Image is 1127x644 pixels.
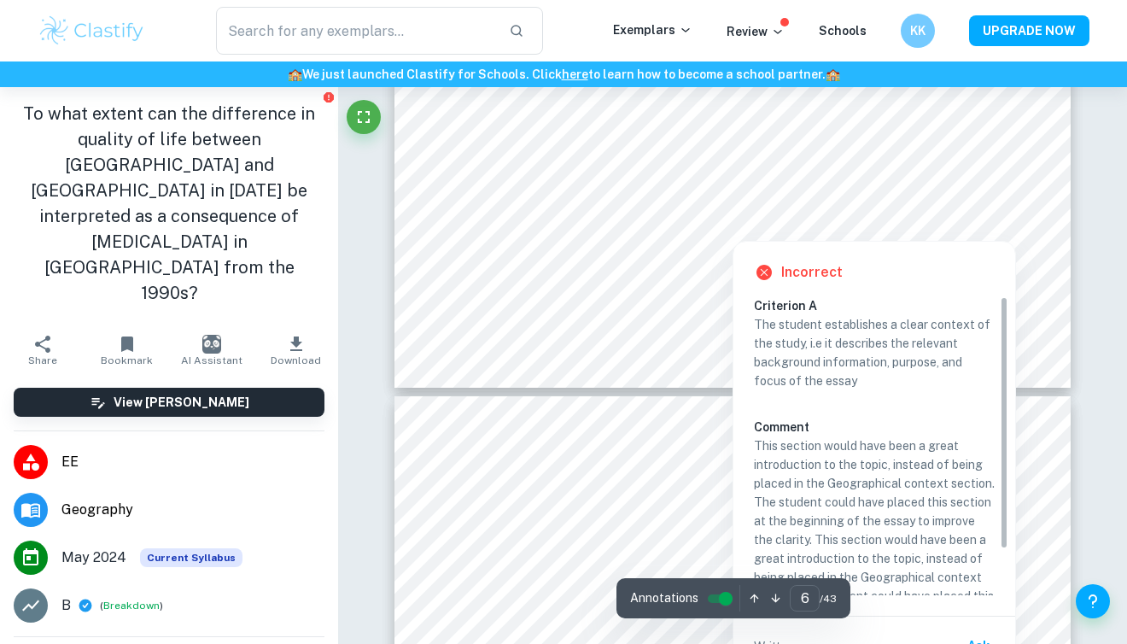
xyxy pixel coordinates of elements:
button: Bookmark [85,326,169,374]
span: Geography [61,500,324,520]
a: here [562,67,588,81]
span: ( ) [100,598,163,614]
span: May 2024 [61,547,126,568]
button: AI Assistant [169,326,254,374]
button: Download [254,326,338,374]
button: KK [901,14,935,48]
div: This exemplar is based on the current syllabus. Feel free to refer to it for inspiration/ideas wh... [140,548,242,567]
p: The student establishes a clear context of the study, i.e it describes the relevant background in... [754,315,995,390]
span: Download [271,354,321,366]
h6: KK [908,21,928,40]
img: Clastify logo [38,14,146,48]
span: 🏫 [826,67,840,81]
h6: View [PERSON_NAME] [114,393,249,412]
button: View [PERSON_NAME] [14,388,324,417]
span: Bookmark [101,354,153,366]
h6: Comment [754,418,995,436]
p: This section would have been a great introduction to the topic, instead of being placed in the Ge... [754,436,995,643]
h6: We just launched Clastify for Schools. Click to learn how to become a school partner. [3,65,1124,84]
button: Fullscreen [347,100,381,134]
p: Exemplars [613,20,692,39]
h1: To what extent can the difference in quality of life between [GEOGRAPHIC_DATA] and [GEOGRAPHIC_DA... [14,101,324,306]
button: UPGRADE NOW [969,15,1089,46]
a: Schools [819,24,867,38]
span: Share [28,354,57,366]
p: Review [727,22,785,41]
span: Annotations [630,589,698,607]
img: AI Assistant [202,335,221,354]
button: Report issue [322,91,335,103]
span: AI Assistant [181,354,242,366]
p: B [61,595,71,616]
h6: Incorrect [781,262,843,283]
button: Help and Feedback [1076,584,1110,618]
span: EE [61,452,324,472]
h6: Criterion A [754,296,1008,315]
button: Breakdown [103,598,160,613]
span: Current Syllabus [140,548,242,567]
span: / 43 [820,591,837,606]
span: 🏫 [288,67,302,81]
input: Search for any exemplars... [216,7,495,55]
